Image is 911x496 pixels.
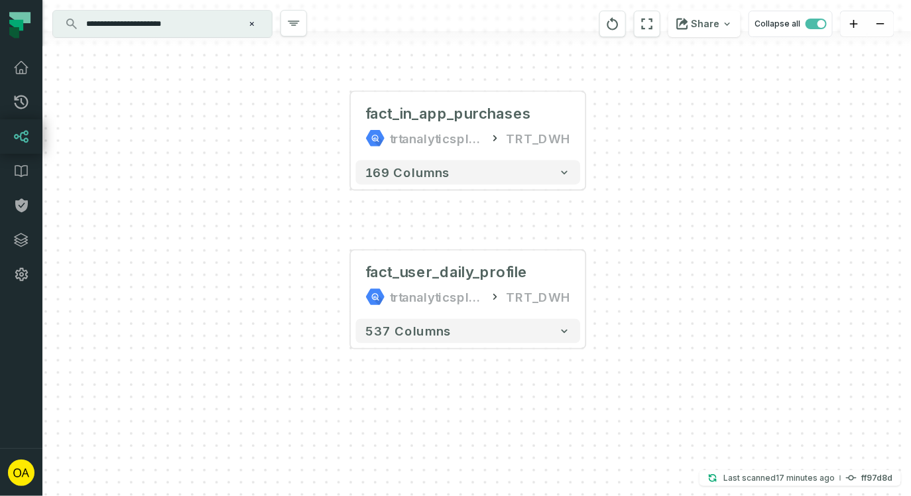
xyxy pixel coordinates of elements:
span: 537 columns [365,324,451,338]
relative-time: Sep 3, 2025, 11:15 AM GMT+3 [776,473,835,483]
div: TRT_DWH [506,129,571,148]
div: TRT_DWH [506,287,571,306]
button: Share [668,11,741,37]
div: fact_user_daily_profile [365,263,528,282]
button: Last scanned[DATE] 11:15:44 AMff97d8d [699,470,901,486]
img: avatar of Or Artsi [8,460,34,486]
button: Collapse all [749,11,833,37]
h4: ff97d8d [862,474,893,482]
div: trtanalyticsplatform [390,129,484,148]
span: 169 columns [365,165,450,180]
p: Last scanned [723,471,835,485]
div: trtanalyticsplatform [390,287,484,306]
button: zoom in [841,11,867,37]
button: zoom out [867,11,894,37]
div: fact_in_app_purchases [365,104,531,123]
button: Clear search query [245,17,259,31]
